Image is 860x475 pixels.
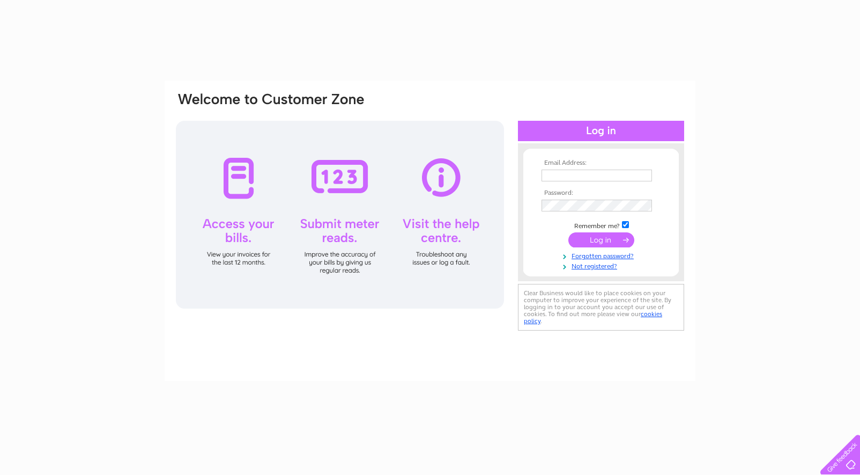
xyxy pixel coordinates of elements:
[542,260,663,271] a: Not registered?
[539,159,663,167] th: Email Address:
[524,310,662,325] a: cookies policy
[568,232,634,247] input: Submit
[539,189,663,197] th: Password:
[539,220,663,230] td: Remember me?
[542,250,663,260] a: Forgotten password?
[518,284,684,331] div: Clear Business would like to place cookies on your computer to improve your experience of the sit...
